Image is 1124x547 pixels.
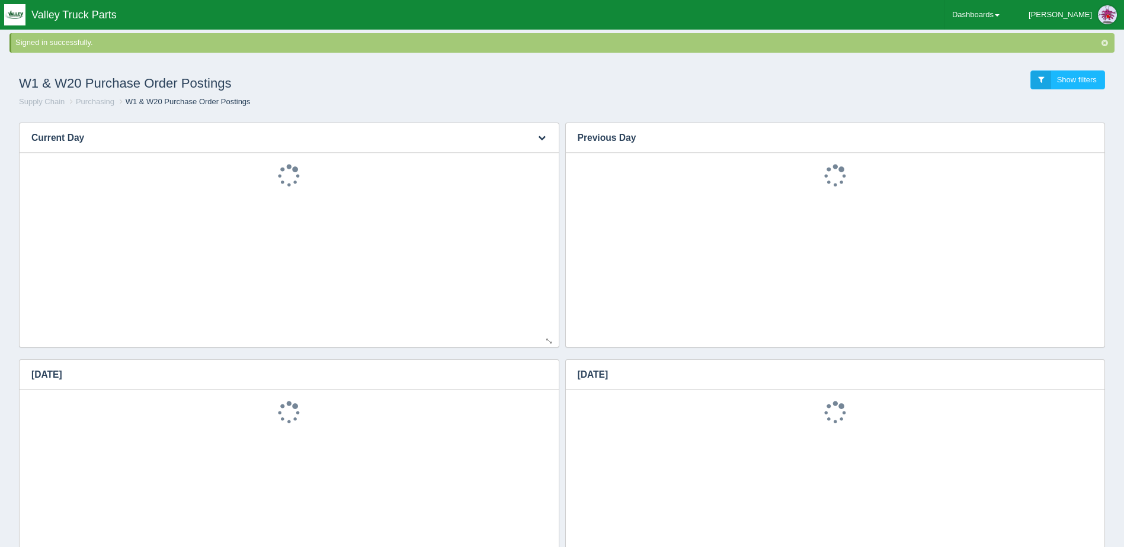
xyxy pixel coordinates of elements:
[1029,3,1092,27] div: [PERSON_NAME]
[566,123,1087,153] h3: Previous Day
[117,96,251,108] li: W1 & W20 Purchase Order Postings
[1057,75,1097,84] span: Show filters
[20,360,541,390] h3: [DATE]
[1030,70,1105,90] a: Show filters
[20,123,523,153] h3: Current Day
[19,70,562,96] h1: W1 & W20 Purchase Order Postings
[76,97,114,106] a: Purchasing
[1098,5,1117,24] img: Profile Picture
[19,97,65,106] a: Supply Chain
[31,9,117,21] span: Valley Truck Parts
[15,37,1112,49] div: Signed in successfully.
[4,4,25,25] img: q1blfpkbivjhsugxdrfq.png
[566,360,1087,390] h3: [DATE]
